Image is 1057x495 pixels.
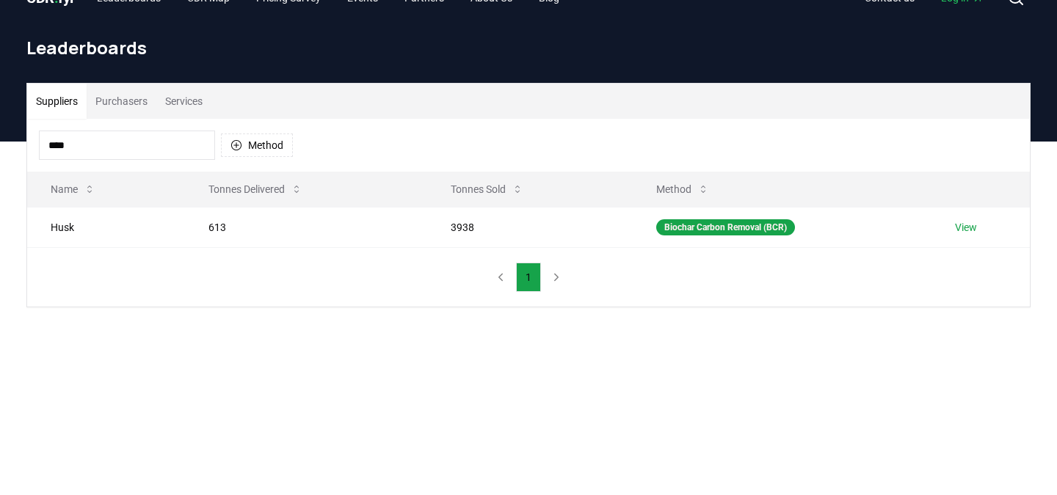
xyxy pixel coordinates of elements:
[27,207,185,247] td: Husk
[516,263,541,292] button: 1
[156,84,211,119] button: Services
[427,207,633,247] td: 3938
[656,219,795,235] div: Biochar Carbon Removal (BCR)
[955,220,977,235] a: View
[644,175,721,204] button: Method
[197,175,314,204] button: Tonnes Delivered
[39,175,107,204] button: Name
[221,133,293,157] button: Method
[27,84,87,119] button: Suppliers
[185,207,427,247] td: 613
[26,36,1031,59] h1: Leaderboards
[87,84,156,119] button: Purchasers
[439,175,535,204] button: Tonnes Sold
